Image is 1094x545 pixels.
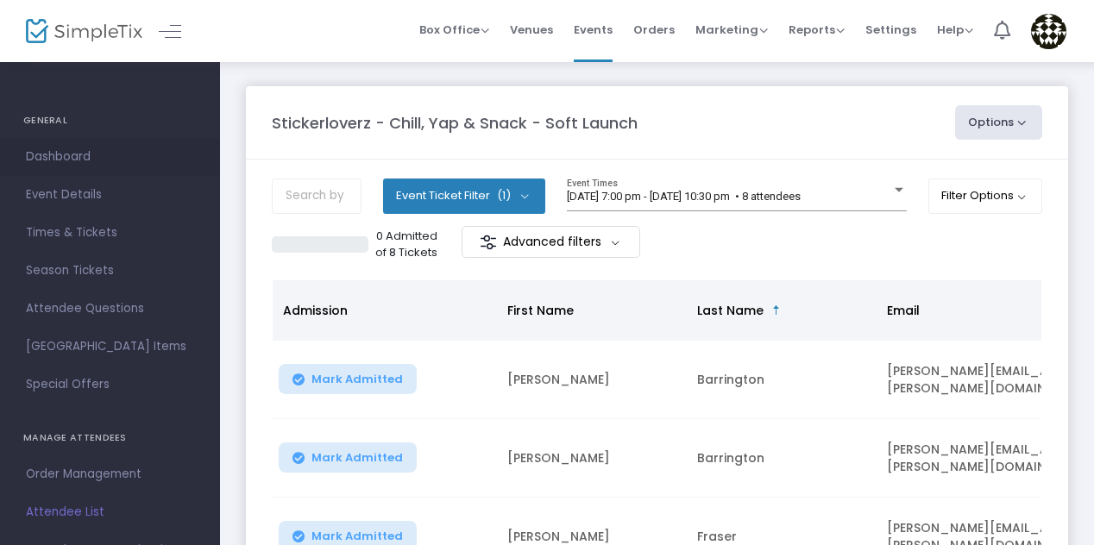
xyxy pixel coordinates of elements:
[26,501,194,523] span: Attendee List
[26,260,194,282] span: Season Tickets
[375,228,438,261] p: 0 Admitted of 8 Tickets
[311,451,403,465] span: Mark Admitted
[865,8,916,52] span: Settings
[311,529,403,543] span: Mark Admitted
[279,364,417,394] button: Mark Admitted
[497,419,687,498] td: [PERSON_NAME]
[283,302,348,319] span: Admission
[497,189,511,203] span: (1)
[462,226,640,258] m-button: Advanced filters
[23,421,197,455] h4: MANAGE ATTENDEES
[697,302,764,319] span: Last Name
[507,302,574,319] span: First Name
[26,222,194,244] span: Times & Tickets
[26,463,194,485] span: Order Management
[687,419,877,498] td: Barrington
[272,111,638,135] m-panel-title: Stickerloverz - Chill, Yap & Snack - Soft Launch
[567,190,801,203] span: [DATE] 7:00 pm - [DATE] 10:30 pm • 8 attendees
[789,22,845,38] span: Reports
[23,103,197,138] h4: GENERAL
[272,179,362,214] input: Search by name, order number, email, ip address
[574,8,613,52] span: Events
[26,146,194,168] span: Dashboard
[497,341,687,419] td: [PERSON_NAME]
[955,105,1043,140] button: Options
[311,373,403,386] span: Mark Admitted
[937,22,973,38] span: Help
[887,302,920,319] span: Email
[26,184,194,206] span: Event Details
[695,22,768,38] span: Marketing
[26,373,194,396] span: Special Offers
[419,22,489,38] span: Box Office
[26,335,194,358] span: [GEOGRAPHIC_DATA] Items
[383,179,545,213] button: Event Ticket Filter(1)
[480,234,497,251] img: filter
[633,8,675,52] span: Orders
[928,179,1043,213] button: Filter Options
[279,442,417,473] button: Mark Admitted
[687,341,877,419] td: Barrington
[26,298,194,320] span: Attendee Questions
[770,304,783,317] span: Sortable
[510,8,553,52] span: Venues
